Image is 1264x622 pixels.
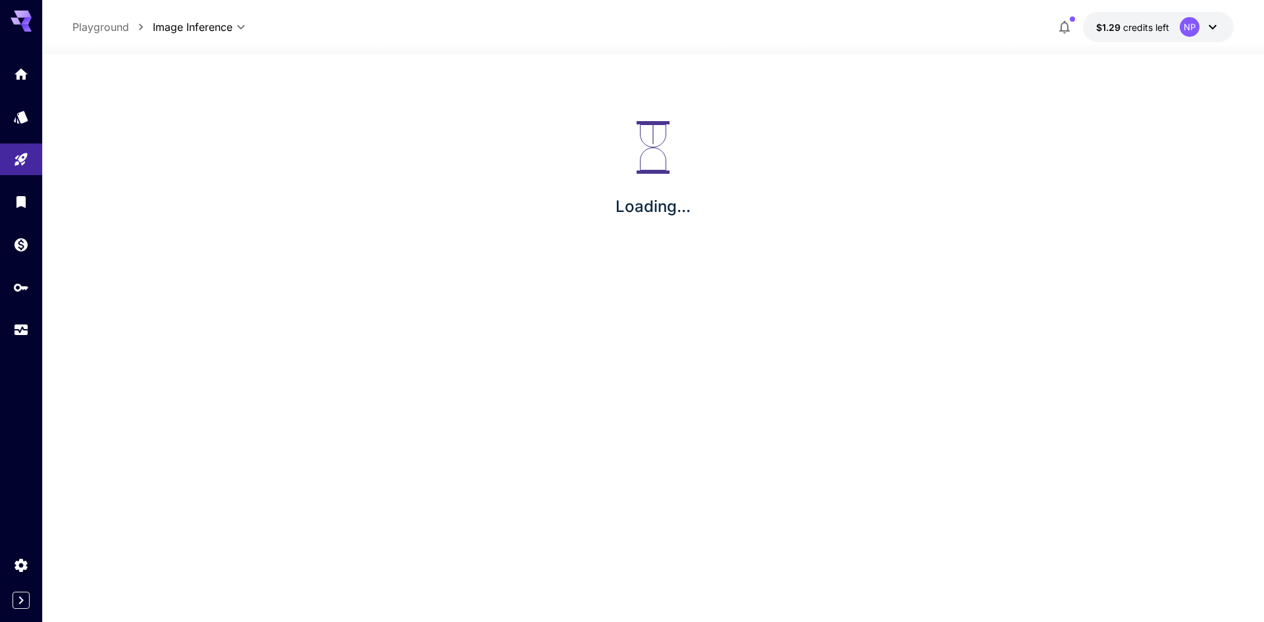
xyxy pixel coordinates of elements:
[72,19,153,35] nav: breadcrumb
[13,151,29,168] div: Playground
[153,19,232,35] span: Image Inference
[616,195,691,219] p: Loading...
[1096,22,1123,33] span: $1.29
[13,66,29,82] div: Home
[1096,20,1169,34] div: $1.2865
[72,19,129,35] a: Playground
[13,236,29,253] div: Wallet
[13,322,29,338] div: Usage
[1083,12,1234,42] button: $1.2865NP
[13,592,30,609] button: Expand sidebar
[1123,22,1169,33] span: credits left
[13,194,29,210] div: Library
[1180,17,1199,37] div: NP
[13,109,29,125] div: Models
[13,557,29,573] div: Settings
[13,279,29,296] div: API Keys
